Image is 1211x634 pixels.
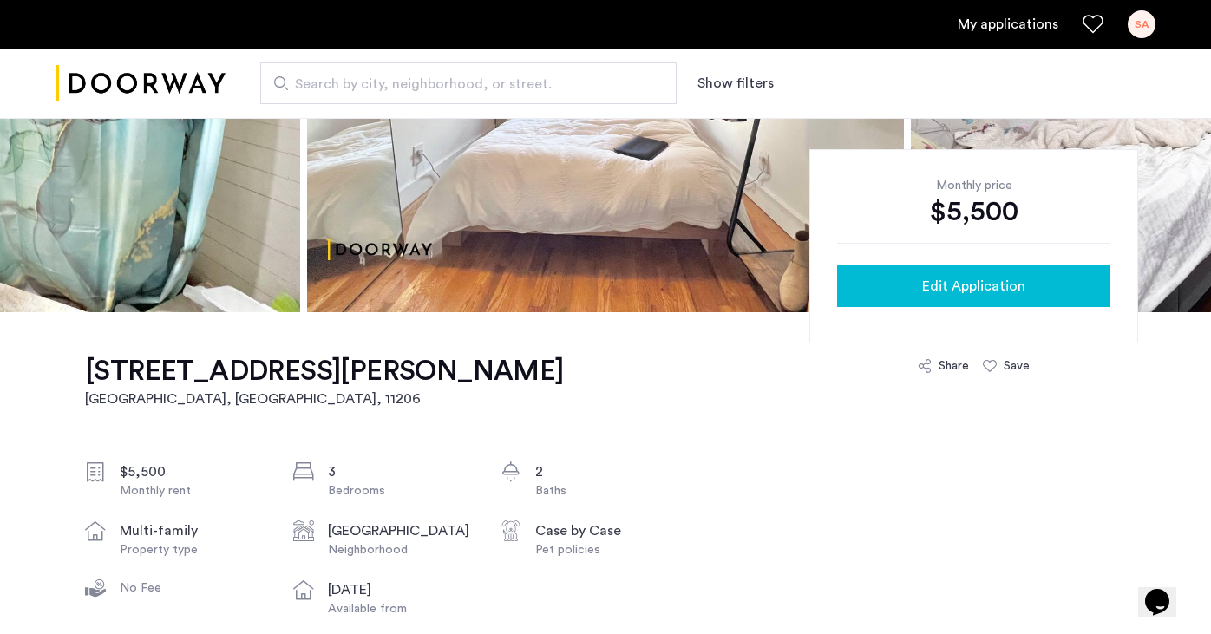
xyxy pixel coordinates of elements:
a: [STREET_ADDRESS][PERSON_NAME][GEOGRAPHIC_DATA], [GEOGRAPHIC_DATA], 11206 [85,354,564,409]
div: $5,500 [120,461,265,482]
div: 2 [535,461,681,482]
div: Bedrooms [328,482,474,500]
h1: [STREET_ADDRESS][PERSON_NAME] [85,354,564,389]
div: No Fee [120,579,265,597]
div: Monthly rent [120,482,265,500]
div: 3 [328,461,474,482]
button: button [837,265,1110,307]
div: Baths [535,482,681,500]
a: Favorites [1083,14,1103,35]
div: $5,500 [837,194,1110,229]
div: Neighborhood [328,541,474,559]
span: Search by city, neighborhood, or street. [295,74,628,95]
a: My application [958,14,1058,35]
div: SA [1128,10,1155,38]
div: multi-family [120,520,265,541]
a: Cazamio logo [56,51,226,116]
div: [GEOGRAPHIC_DATA] [328,520,474,541]
img: logo [56,51,226,116]
div: Save [1004,357,1030,375]
iframe: chat widget [1138,565,1194,617]
div: [DATE] [328,579,474,600]
div: Pet policies [535,541,681,559]
button: Show or hide filters [697,73,774,94]
div: Share [939,357,969,375]
div: Case by Case [535,520,681,541]
input: Apartment Search [260,62,677,104]
div: Available from [328,600,474,618]
div: Property type [120,541,265,559]
h2: [GEOGRAPHIC_DATA], [GEOGRAPHIC_DATA] , 11206 [85,389,564,409]
div: Monthly price [837,177,1110,194]
span: Edit Application [922,276,1025,297]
